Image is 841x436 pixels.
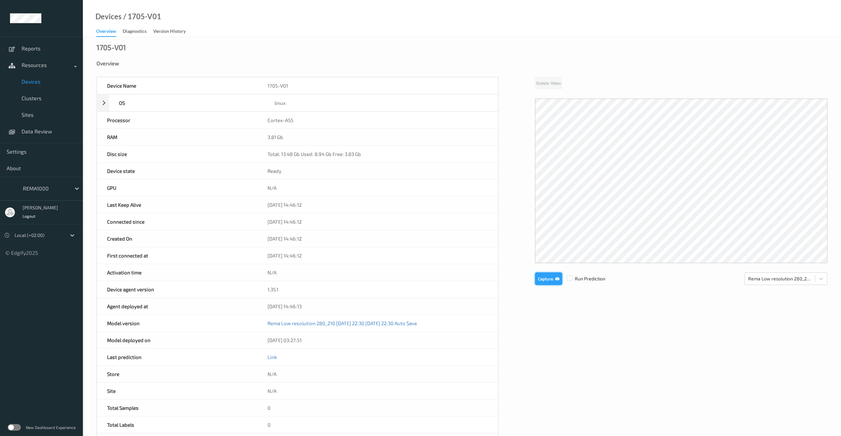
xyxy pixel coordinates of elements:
div: Device agent version [97,281,258,298]
div: OS [109,95,265,111]
div: OSlinux [97,94,498,111]
div: [DATE] 14:46:12 [258,196,498,213]
button: Capture [535,272,562,285]
span: Run Prediction [562,275,605,282]
div: 0 [258,400,498,416]
div: Diagnostics [123,28,147,36]
div: Ready [258,163,498,179]
div: Total Labels [97,416,258,433]
a: Rema Low resolution 280_210 [DATE] 22:30 [DATE] 22:30 Auto Save [268,320,417,326]
div: [DATE] 14:46:12 [258,247,498,264]
div: Model deployed on [97,332,258,348]
div: Created On [97,230,258,247]
div: Activation time [97,264,258,281]
div: Total Samples [97,400,258,416]
div: / 1705-V01 [122,13,161,20]
div: 0 [258,416,498,433]
div: Version History [153,28,186,36]
div: Agent deployed at [97,298,258,315]
div: 1705-V01 [258,77,498,94]
div: N/A [258,264,498,281]
div: linux [265,95,498,111]
div: Connected since [97,213,258,230]
div: Overview [96,60,827,67]
div: [DATE] 03:27:51 [258,332,498,348]
a: Diagnostics [123,27,153,36]
div: N/A [258,180,498,196]
div: 3.81 Gb [258,129,498,145]
div: Total: 13.48 Gb Used: 8.94 Gb Free: 3.83 Gb [258,146,498,162]
div: N/A [258,366,498,382]
div: N/A [258,383,498,399]
div: GPU [97,180,258,196]
div: [DATE] 14:46:12 [258,230,498,247]
a: Devices [95,13,122,20]
a: Overview [96,27,123,37]
div: Disc size [97,146,258,162]
div: 1705-V01 [96,44,126,50]
div: Cortex-A55 [258,112,498,128]
a: Version History [153,27,192,36]
div: Store [97,366,258,382]
div: Last prediction [97,349,258,365]
div: Site [97,383,258,399]
a: Link [268,354,277,360]
div: 1.35.1 [258,281,498,298]
div: Device state [97,163,258,179]
div: Overview [96,28,116,37]
div: RAM [97,129,258,145]
div: Processor [97,112,258,128]
div: Device Name [97,77,258,94]
div: [DATE] 14:46:12 [258,213,498,230]
div: Model version [97,315,258,331]
div: First connected at [97,247,258,264]
div: Last Keep Alive [97,196,258,213]
div: [DATE] 14:46:13 [258,298,498,315]
button: Enable Video [535,77,562,89]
